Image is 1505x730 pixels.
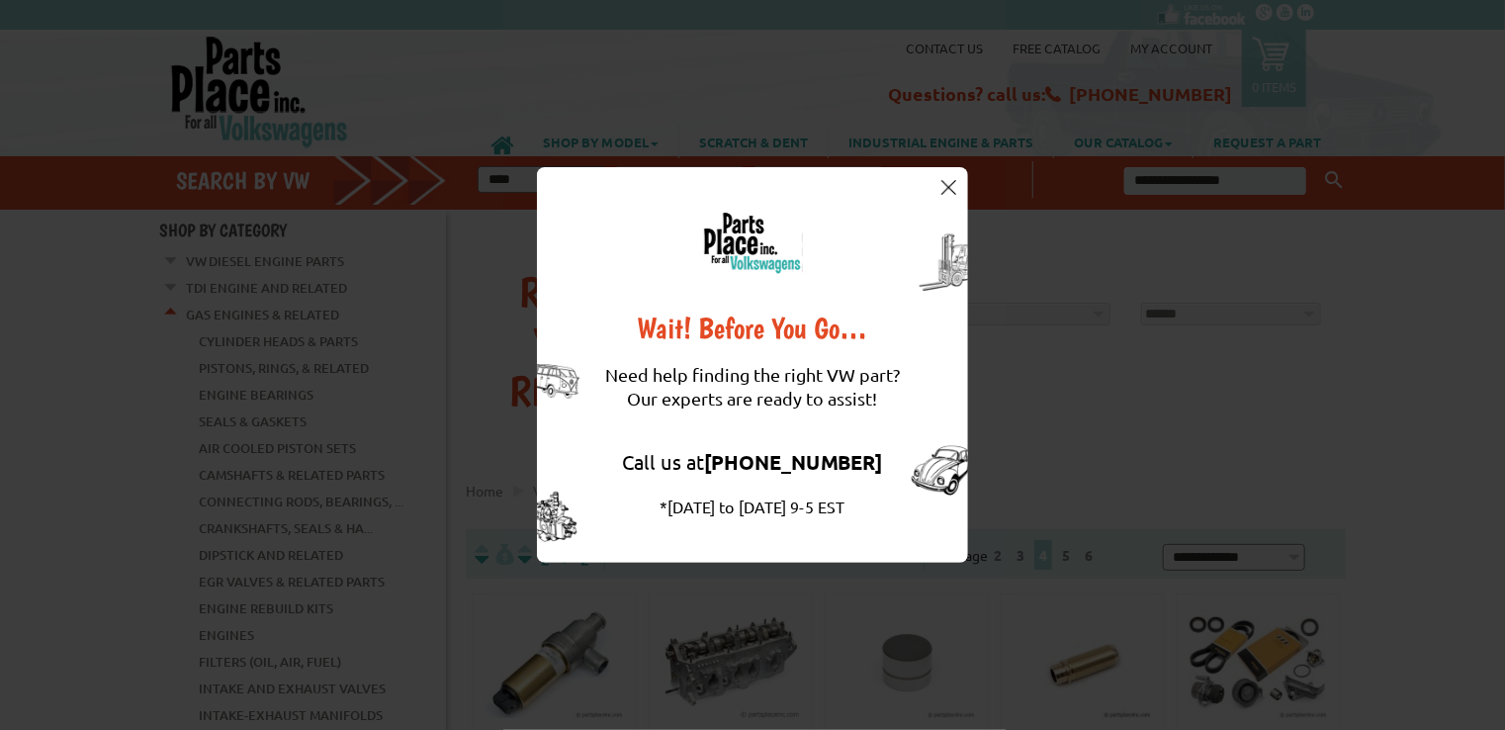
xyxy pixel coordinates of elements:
div: Need help finding the right VW part? Our experts are ready to assist! [605,343,900,430]
img: logo [702,212,803,274]
strong: [PHONE_NUMBER] [705,449,883,475]
a: Call us at[PHONE_NUMBER] [623,449,883,474]
div: Wait! Before You Go… [605,314,900,343]
div: *[DATE] to [DATE] 9-5 EST [605,495,900,518]
img: close [941,180,956,195]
